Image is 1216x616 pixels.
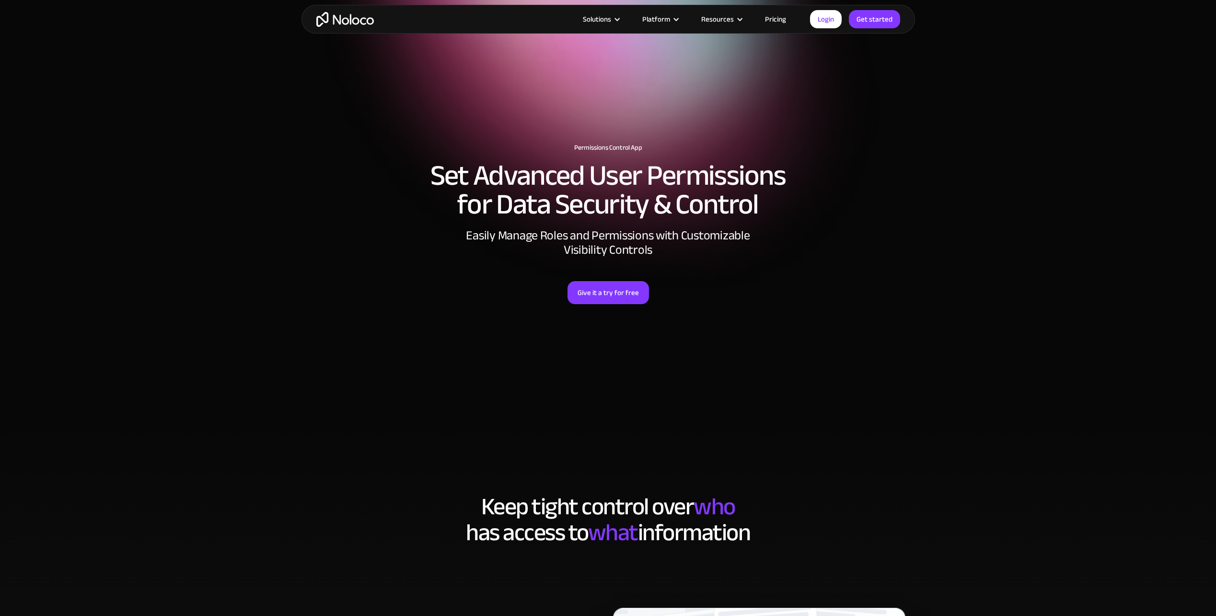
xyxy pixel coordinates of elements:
[311,494,905,545] h2: Keep tight control over has access to information
[567,281,649,304] a: Give it a try for free
[630,13,689,25] div: Platform
[753,13,798,25] a: Pricing
[810,10,842,28] a: Login
[689,13,753,25] div: Resources
[701,13,734,25] div: Resources
[316,12,374,27] a: home
[464,228,752,257] div: Easily Manage Roles and Permissions with Customizable Visibility Controls
[311,161,905,219] h2: Set Advanced User Permissions for Data Security & Control
[583,13,611,25] div: Solutions
[588,510,638,555] span: what
[571,13,630,25] div: Solutions
[694,484,735,529] span: who
[642,13,670,25] div: Platform
[311,144,905,152] h1: Permissions Control App
[849,10,900,28] a: Get started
